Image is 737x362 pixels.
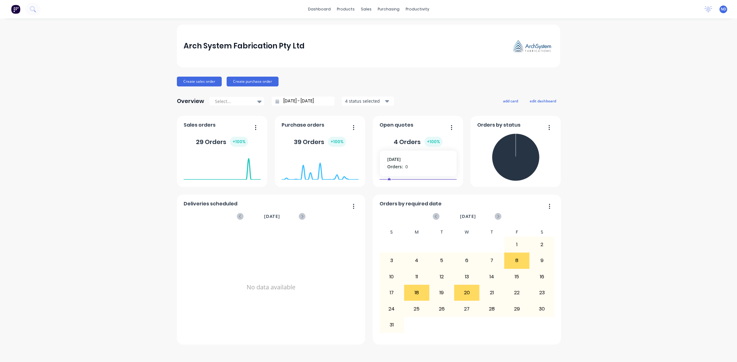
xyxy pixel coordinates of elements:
[334,5,358,14] div: products
[479,228,505,237] div: T
[305,5,334,14] a: dashboard
[264,213,280,220] span: [DATE]
[380,285,404,300] div: 17
[177,95,204,107] div: Overview
[177,77,222,86] button: Create sales order
[380,269,404,284] div: 10
[328,137,346,147] div: + 100 %
[380,200,442,208] span: Orders by required date
[380,253,404,268] div: 3
[529,228,555,237] div: S
[404,301,429,316] div: 25
[345,98,384,104] div: 4 status selected
[430,253,454,268] div: 5
[526,97,560,105] button: edit dashboard
[430,285,454,300] div: 19
[403,5,432,14] div: productivity
[505,285,529,300] div: 22
[505,253,529,268] div: 8
[358,5,375,14] div: sales
[184,228,359,347] div: No data available
[404,228,429,237] div: M
[454,253,479,268] div: 6
[499,97,522,105] button: add card
[454,269,479,284] div: 13
[530,301,554,316] div: 30
[530,253,554,268] div: 9
[505,237,529,252] div: 1
[460,213,476,220] span: [DATE]
[429,228,454,237] div: T
[721,6,726,12] span: ND
[379,228,404,237] div: S
[294,137,346,147] div: 39 Orders
[454,285,479,300] div: 20
[184,40,305,52] div: Arch System Fabrication Pty Ltd
[505,301,529,316] div: 29
[394,137,443,147] div: 4 Orders
[380,301,404,316] div: 24
[504,228,529,237] div: F
[196,137,248,147] div: 29 Orders
[480,301,504,316] div: 28
[530,269,554,284] div: 16
[530,237,554,252] div: 2
[480,285,504,300] div: 21
[424,137,443,147] div: + 100 %
[11,5,20,14] img: Factory
[404,269,429,284] div: 11
[230,137,248,147] div: + 100 %
[404,253,429,268] div: 4
[477,121,521,129] span: Orders by status
[505,269,529,284] div: 15
[430,269,454,284] div: 12
[510,38,553,54] img: Arch System Fabrication Pty Ltd
[375,5,403,14] div: purchasing
[184,121,216,129] span: Sales orders
[454,228,479,237] div: W
[227,77,279,86] button: Create purchase order
[380,317,404,333] div: 31
[404,285,429,300] div: 18
[480,253,504,268] div: 7
[282,121,324,129] span: Purchase orders
[530,285,554,300] div: 23
[480,269,504,284] div: 14
[430,301,454,316] div: 26
[454,301,479,316] div: 27
[380,121,413,129] span: Open quotes
[342,97,394,106] button: 4 status selected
